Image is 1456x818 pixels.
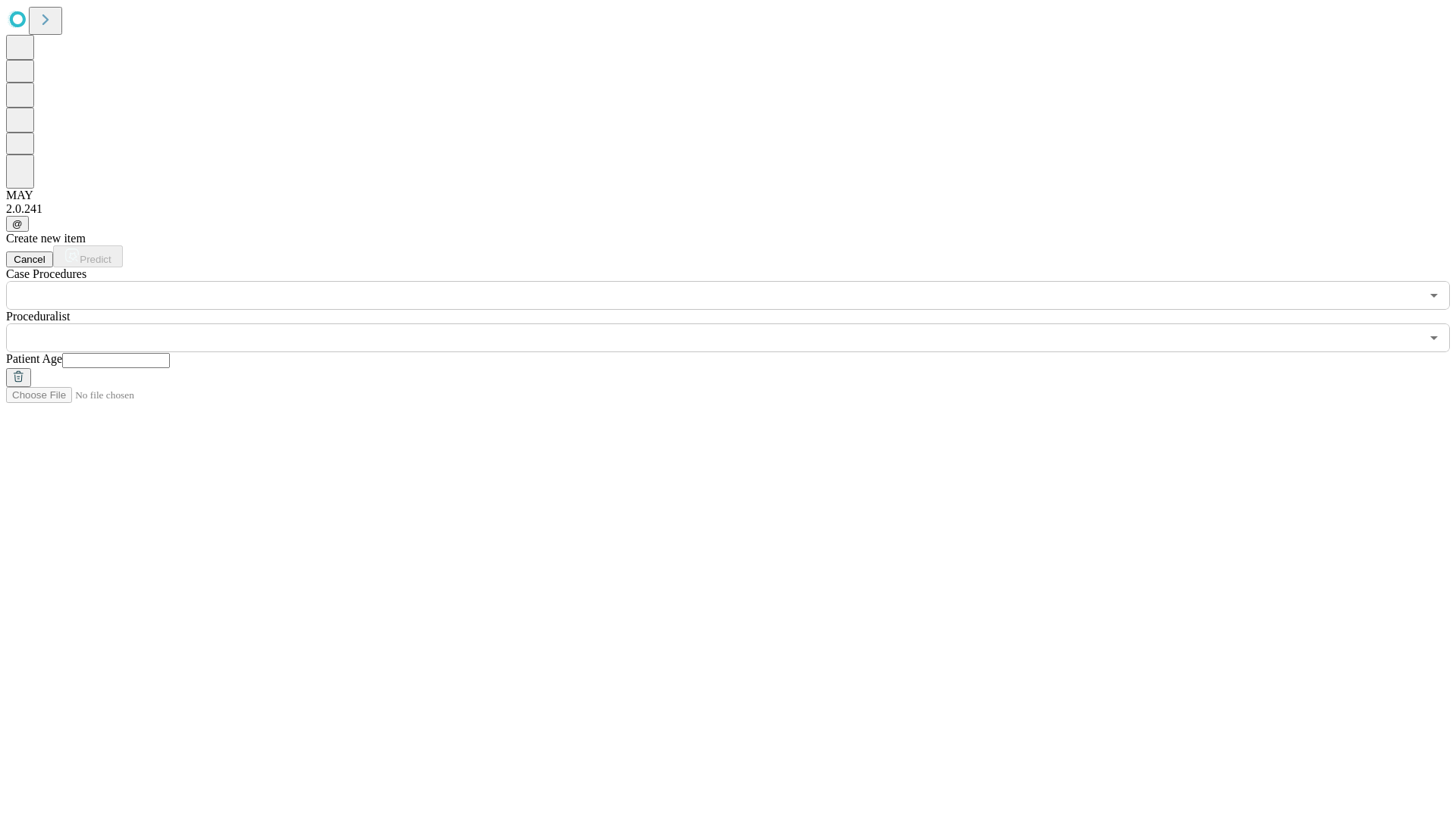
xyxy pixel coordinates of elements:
[80,254,111,265] span: Predict
[6,352,62,365] span: Patient Age
[6,202,1450,216] div: 2.0.241
[14,254,45,265] span: Cancel
[6,189,1450,202] div: MAY
[1423,327,1445,348] button: Open
[1423,285,1445,306] button: Open
[6,310,70,323] span: Proceduralist
[12,218,23,229] span: @
[6,267,86,280] span: Scheduled Procedure
[53,245,123,267] button: Predict
[6,232,86,245] span: Create new item
[6,216,29,232] button: @
[6,251,53,267] button: Cancel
